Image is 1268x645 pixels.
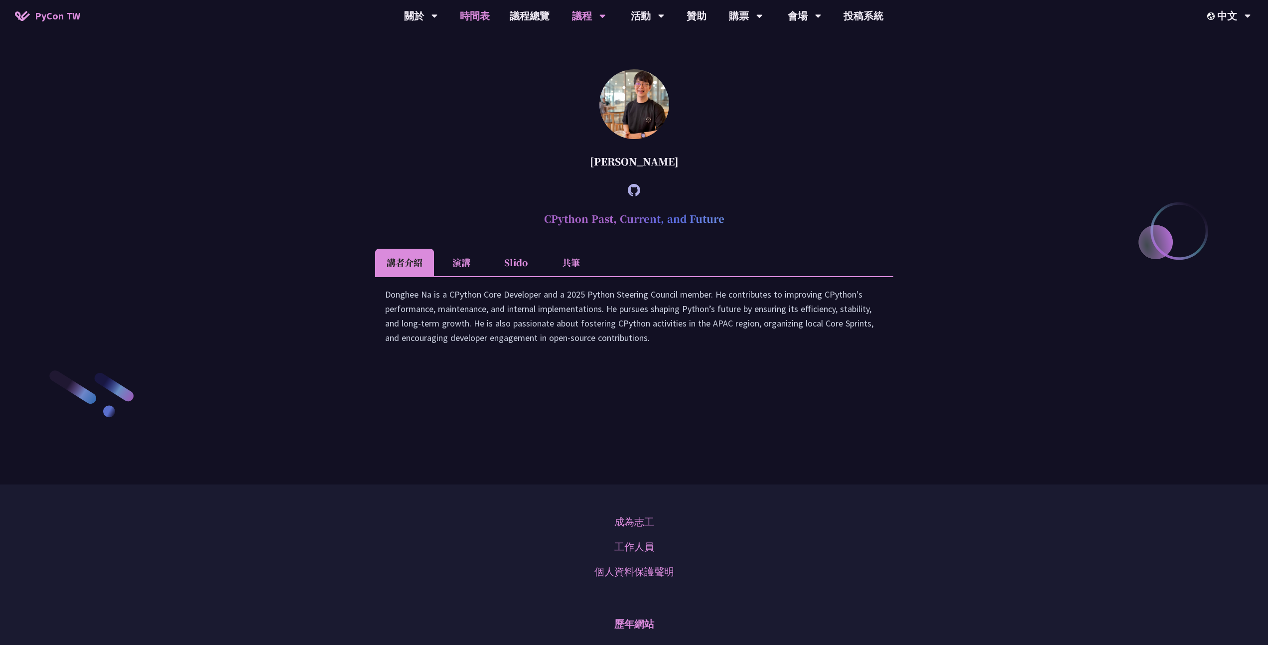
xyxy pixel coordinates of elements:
li: 演講 [434,249,489,276]
a: 工作人員 [614,539,654,554]
div: [PERSON_NAME] [375,147,893,176]
div: Donghee Na is a CPython Core Developer and a 2025 Python Steering Council member. He contributes ... [385,287,883,355]
li: 共筆 [544,249,598,276]
img: Home icon of PyCon TW 2025 [15,11,30,21]
a: 個人資料保護聲明 [594,564,674,579]
a: 成為志工 [614,514,654,529]
p: 歷年網站 [614,609,654,639]
a: PyCon TW [5,3,90,28]
li: 講者介紹 [375,249,434,276]
li: Slido [489,249,544,276]
img: Locale Icon [1207,12,1217,20]
h2: CPython Past, Current, and Future [375,204,893,234]
img: Donghee Na [599,69,669,139]
span: PyCon TW [35,8,80,23]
